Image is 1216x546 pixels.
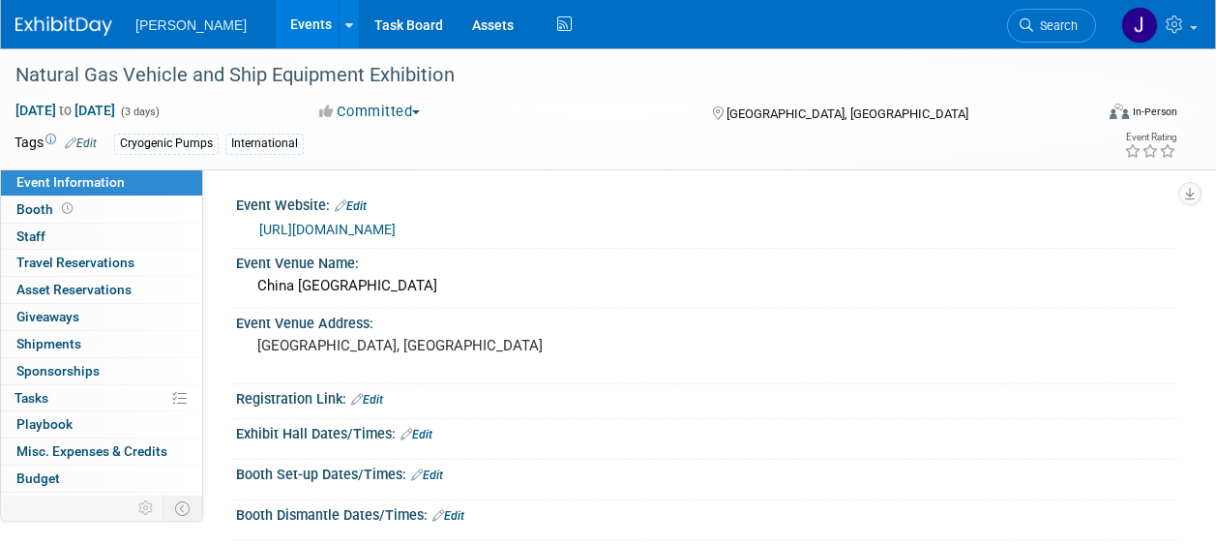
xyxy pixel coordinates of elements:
[1007,9,1096,43] a: Search
[1,197,202,223] a: Booth
[114,134,219,154] div: Cryogenic Pumps
[16,309,79,324] span: Giveaways
[1121,7,1158,44] img: Jennifer Cheatham
[335,199,367,213] a: Edit
[259,222,396,237] a: [URL][DOMAIN_NAME]
[1132,105,1177,119] div: In-Person
[1033,18,1078,33] span: Search
[15,133,97,155] td: Tags
[56,103,74,118] span: to
[1,385,202,411] a: Tasks
[16,282,132,297] span: Asset Reservations
[312,102,428,122] button: Committed
[163,496,203,521] td: Toggle Event Tabs
[16,336,81,351] span: Shipments
[16,201,76,217] span: Booth
[1,411,202,438] a: Playbook
[1,224,202,250] a: Staff
[236,419,1177,444] div: Exhibit Hall Dates/Times:
[1,304,202,330] a: Giveaways
[1,439,202,465] a: Misc. Expenses & Credits
[1,331,202,357] a: Shipments
[236,500,1177,526] div: Booth Dismantle Dates/Times:
[1,250,202,276] a: Travel Reservations
[15,390,48,406] span: Tasks
[1,358,202,384] a: Sponsorships
[432,509,464,523] a: Edit
[65,136,97,150] a: Edit
[400,428,432,441] a: Edit
[130,496,163,521] td: Personalize Event Tab Strip
[1,466,202,492] a: Budget
[16,174,125,190] span: Event Information
[257,337,607,354] pre: [GEOGRAPHIC_DATA], [GEOGRAPHIC_DATA]
[411,469,443,482] a: Edit
[15,16,112,36] img: ExhibitDay
[135,17,247,33] span: [PERSON_NAME]
[16,470,60,486] span: Budget
[16,255,134,270] span: Travel Reservations
[236,460,1177,485] div: Booth Set-up Dates/Times:
[16,416,73,432] span: Playbook
[1110,104,1129,119] img: Format-Inperson.png
[236,249,1177,273] div: Event Venue Name:
[351,393,383,407] a: Edit
[1,169,202,196] a: Event Information
[16,443,167,459] span: Misc. Expenses & Credits
[1008,101,1177,130] div: Event Format
[1,277,202,303] a: Asset Reservations
[15,102,116,119] span: [DATE] [DATE]
[58,201,76,216] span: Booth not reserved yet
[119,106,160,118] span: (3 days)
[16,363,100,379] span: Sponsorships
[16,228,45,244] span: Staff
[251,271,1163,301] div: China [GEOGRAPHIC_DATA]
[236,309,1177,333] div: Event Venue Address:
[727,106,968,121] span: [GEOGRAPHIC_DATA], [GEOGRAPHIC_DATA]
[1124,133,1176,142] div: Event Rating
[236,191,1177,216] div: Event Website:
[236,384,1177,409] div: Registration Link:
[225,134,304,154] div: International
[9,58,1078,93] div: Natural Gas Vehicle and Ship Equipment Exhibition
